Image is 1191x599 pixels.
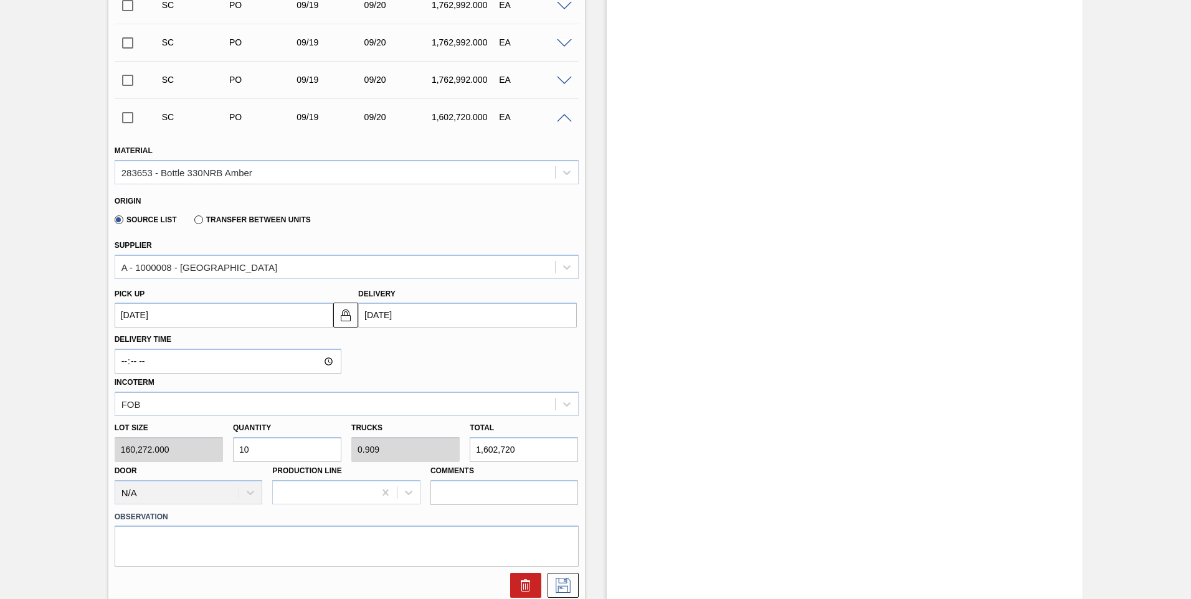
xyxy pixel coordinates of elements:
div: Suggestion Created [159,112,234,122]
div: 09/19/2025 [293,75,369,85]
div: Suggestion Created [159,75,234,85]
input: mm/dd/yyyy [115,303,333,328]
label: Total [470,423,494,432]
div: 1,762,992.000 [429,75,504,85]
img: locked [338,308,353,323]
label: Door [115,466,137,475]
div: Purchase order [226,75,301,85]
label: Transfer between Units [194,215,311,224]
label: Delivery Time [115,331,341,349]
div: 09/20/2025 [361,37,437,47]
label: Trucks [351,423,382,432]
div: 09/20/2025 [361,75,437,85]
label: Origin [115,197,141,205]
label: Lot size [115,419,223,437]
label: Quantity [233,423,271,432]
div: Purchase order [226,112,301,122]
label: Production Line [272,466,341,475]
div: EA [496,37,571,47]
div: EA [496,75,571,85]
div: FOB [121,399,141,409]
button: locked [333,303,358,328]
div: 09/19/2025 [293,112,369,122]
div: A - 1000008 - [GEOGRAPHIC_DATA] [121,262,277,272]
label: Source List [115,215,177,224]
div: Purchase order [226,37,301,47]
label: Incoterm [115,378,154,387]
label: Material [115,146,153,155]
div: EA [496,112,571,122]
label: Observation [115,508,579,526]
div: Suggestion Created [159,37,234,47]
div: 09/19/2025 [293,37,369,47]
label: Supplier [115,241,152,250]
div: 1,762,992.000 [429,37,504,47]
div: Save Suggestion [541,573,579,598]
div: 1,602,720.000 [429,112,504,122]
div: 09/20/2025 [361,112,437,122]
div: Delete Suggestion [504,573,541,598]
label: Comments [430,462,579,480]
input: mm/dd/yyyy [358,303,577,328]
label: Pick up [115,290,145,298]
div: 283653 - Bottle 330NRB Amber [121,167,252,177]
label: Delivery [358,290,396,298]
